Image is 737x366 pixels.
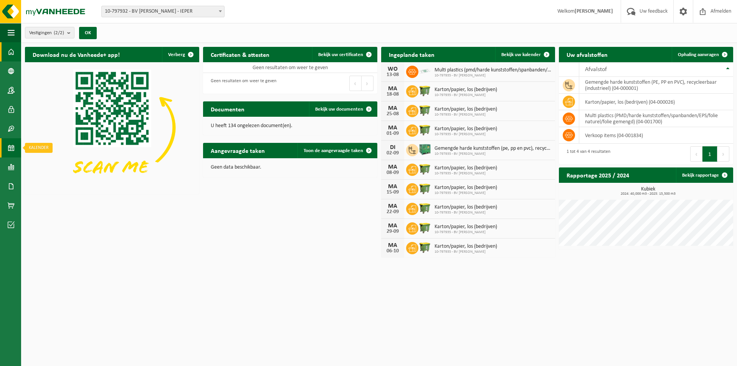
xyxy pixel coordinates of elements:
span: 2024: 40,000 m3 - 2025: 15,500 m3 [563,192,733,196]
span: Bekijk uw documenten [315,107,363,112]
span: Karton/papier, los (bedrijven) [435,106,497,113]
h2: Documenten [203,101,252,116]
div: MA [385,184,400,190]
td: verkoop items (04-001834) [579,127,733,144]
button: Verberg [162,47,198,62]
span: 10-797935 - BV [PERSON_NAME] [435,171,497,176]
div: 06-10 [385,248,400,254]
span: 10-797935 - BV [PERSON_NAME] [435,93,497,98]
span: Karton/papier, los (bedrijven) [435,126,497,132]
div: MA [385,86,400,92]
button: Vestigingen(2/2) [25,27,74,38]
div: 08-09 [385,170,400,176]
span: 10-797932 - BV STEFAN ROUSSEEUW - IEPER [101,6,225,17]
img: WB-1100-HPE-GN-50 [418,221,431,234]
button: 1 [702,146,717,162]
span: 10-797935 - BV [PERSON_NAME] [435,210,497,215]
span: 10-797935 - BV [PERSON_NAME] [435,73,552,78]
span: Multi plastics (pmd/harde kunststoffen/spanbanden/eps/folie naturel/folie gemeng... [435,67,552,73]
span: Bekijk uw kalender [501,52,541,57]
div: 02-09 [385,151,400,156]
p: Geen data beschikbaar. [211,165,370,170]
div: 29-09 [385,229,400,234]
a: Bekijk uw documenten [309,101,377,117]
button: Previous [690,146,702,162]
h2: Ingeplande taken [381,47,442,62]
h3: Kubiek [563,187,733,196]
img: WB-1100-HPE-GN-50 [418,182,431,195]
a: Ophaling aanvragen [672,47,732,62]
div: MA [385,164,400,170]
span: Afvalstof [585,66,607,73]
span: Karton/papier, los (bedrijven) [435,165,497,171]
strong: [PERSON_NAME] [575,8,613,14]
span: Karton/papier, los (bedrijven) [435,87,497,93]
span: Toon de aangevraagde taken [304,148,363,153]
img: PB-HB-1400-HPE-GN-01 [418,143,431,156]
img: WB-1100-HPE-GN-50 [418,202,431,215]
span: 10-797935 - BV [PERSON_NAME] [435,191,497,195]
span: Ophaling aanvragen [678,52,719,57]
a: Bekijk uw certificaten [312,47,377,62]
div: 13-08 [385,72,400,78]
span: Karton/papier, los (bedrijven) [435,185,497,191]
div: MA [385,125,400,131]
span: Karton/papier, los (bedrijven) [435,204,497,210]
img: LP-SK-00500-LPE-16 [418,65,431,78]
span: Karton/papier, los (bedrijven) [435,224,497,230]
span: Bekijk uw certificaten [318,52,363,57]
span: Gemengde harde kunststoffen (pe, pp en pvc), recycleerbaar (industrieel) [435,146,552,152]
span: Vestigingen [29,27,64,39]
h2: Certificaten & attesten [203,47,277,62]
img: Download de VHEPlus App [25,62,199,193]
button: Next [717,146,729,162]
button: OK [79,27,97,39]
div: 1 tot 4 van 4 resultaten [563,146,610,162]
div: MA [385,105,400,111]
img: WB-1100-HPE-GN-50 [418,104,431,117]
span: 10-797932 - BV STEFAN ROUSSEEUW - IEPER [102,6,224,17]
td: Geen resultaten om weer te geven [203,62,377,73]
div: MA [385,223,400,229]
button: Previous [349,76,362,91]
span: Verberg [168,52,185,57]
count: (2/2) [54,30,64,35]
td: karton/papier, los (bedrijven) (04-000026) [579,94,733,110]
div: 18-08 [385,92,400,97]
h2: Aangevraagde taken [203,143,273,158]
div: Geen resultaten om weer te geven [207,75,276,92]
h2: Uw afvalstoffen [559,47,615,62]
div: DI [385,144,400,151]
div: WO [385,66,400,72]
td: multi plastics (PMD/harde kunststoffen/spanbanden/EPS/folie naturel/folie gemengd) (04-001700) [579,110,733,127]
div: MA [385,203,400,209]
span: 10-797935 - BV [PERSON_NAME] [435,152,552,156]
span: Karton/papier, los (bedrijven) [435,243,497,250]
span: 10-797935 - BV [PERSON_NAME] [435,230,497,235]
button: Next [362,76,373,91]
div: 15-09 [385,190,400,195]
span: 10-797935 - BV [PERSON_NAME] [435,132,497,137]
img: WB-1100-HPE-GN-50 [418,84,431,97]
span: 10-797935 - BV [PERSON_NAME] [435,250,497,254]
div: 22-09 [385,209,400,215]
img: WB-1100-HPE-GN-50 [418,123,431,136]
h2: Rapportage 2025 / 2024 [559,167,637,182]
div: 25-08 [385,111,400,117]
a: Bekijk uw kalender [495,47,554,62]
td: gemengde harde kunststoffen (PE, PP en PVC), recycleerbaar (industrieel) (04-000001) [579,77,733,94]
a: Toon de aangevraagde taken [297,143,377,158]
img: WB-1100-HPE-GN-50 [418,241,431,254]
h2: Download nu de Vanheede+ app! [25,47,127,62]
div: MA [385,242,400,248]
a: Bekijk rapportage [676,167,732,183]
span: 10-797935 - BV [PERSON_NAME] [435,113,497,117]
p: U heeft 134 ongelezen document(en). [211,123,370,129]
img: WB-1100-HPE-GN-50 [418,162,431,176]
div: 01-09 [385,131,400,136]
